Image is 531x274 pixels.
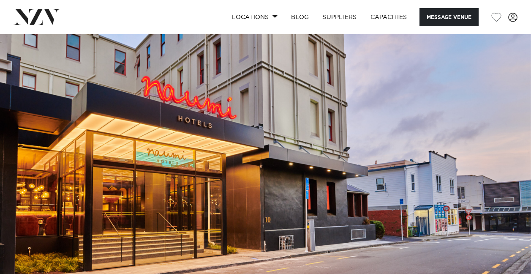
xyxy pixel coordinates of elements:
[284,8,316,26] a: BLOG
[225,8,284,26] a: Locations
[14,9,60,25] img: nzv-logo.png
[364,8,414,26] a: Capacities
[316,8,363,26] a: SUPPLIERS
[419,8,479,26] button: Message Venue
